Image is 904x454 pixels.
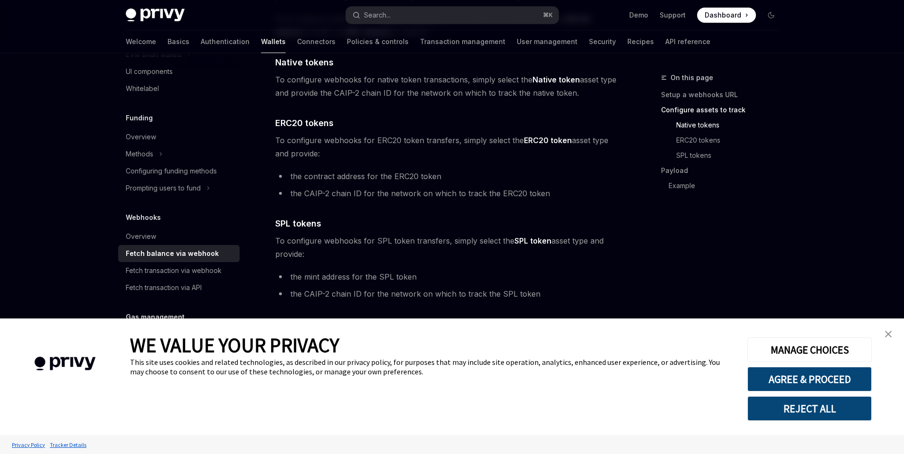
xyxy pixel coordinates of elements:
a: User management [517,30,578,53]
button: AGREE & PROCEED [747,367,872,391]
li: the CAIP-2 chain ID for the network on which to track the SPL token [275,287,617,300]
a: Fetch transaction via API [118,279,240,296]
div: Search... [364,9,391,21]
h5: Funding [126,112,153,124]
div: Fetch transaction via API [126,282,202,293]
a: Tracker Details [47,436,89,453]
a: ERC20 tokens [676,133,786,148]
a: Fetch balance via webhook [118,245,240,262]
div: Methods [126,148,153,160]
a: Wallets [261,30,286,53]
img: dark logo [126,9,185,22]
a: Transaction management [420,30,505,53]
span: Dashboard [705,10,741,20]
strong: SPL token [514,236,551,245]
a: Overview [118,128,240,145]
li: the CAIP-2 chain ID for the network on which to track the ERC20 token [275,187,617,200]
a: Authentication [201,30,250,53]
div: Overview [126,231,156,242]
a: close banner [879,325,898,344]
a: Payload [661,163,786,178]
div: UI components [126,66,173,77]
a: Policies & controls [347,30,409,53]
span: To configure webhooks for ERC20 token transfers, simply select the asset type and provide: [275,134,617,160]
img: close banner [885,331,892,337]
span: WE VALUE YOUR PRIVACY [130,333,339,357]
a: UI components [118,63,240,80]
span: ⌘ K [543,11,553,19]
a: Support [660,10,686,20]
button: Search...⌘K [346,7,559,24]
span: To configure webhooks for SPL token transfers, simply select the asset type and provide: [275,234,617,261]
a: Security [589,30,616,53]
div: Whitelabel [126,83,159,94]
span: Native tokens [275,56,334,69]
div: Fetch transaction via webhook [126,265,222,276]
div: This site uses cookies and related technologies, as described in our privacy policy, for purposes... [130,357,733,376]
a: Setup a webhooks URL [661,87,786,102]
span: ERC20 tokens [275,117,334,129]
li: the contract address for the ERC20 token [275,170,617,183]
div: Overview [126,131,156,143]
h5: Gas management [126,311,185,323]
h5: Webhooks [126,212,161,223]
a: Configuring funding methods [118,163,240,180]
a: Whitelabel [118,80,240,97]
span: SPL tokens [275,217,321,230]
li: the mint address for the SPL token [275,270,617,283]
a: SPL tokens [676,148,786,163]
button: MANAGE CHOICES [747,337,872,362]
a: Configure assets to track [661,102,786,118]
strong: Native token [532,75,580,84]
strong: ERC20 token [524,136,572,145]
div: Prompting users to fund [126,182,201,194]
button: REJECT ALL [747,396,872,421]
button: Toggle dark mode [764,8,779,23]
a: Example [669,178,786,193]
div: Fetch balance via webhook [126,248,219,259]
a: Demo [629,10,648,20]
div: Configuring funding methods [126,165,217,177]
a: Dashboard [697,8,756,23]
span: On this page [671,72,713,83]
a: API reference [665,30,710,53]
a: Fetch transaction via webhook [118,262,240,279]
a: Basics [168,30,189,53]
a: Recipes [627,30,654,53]
a: Privacy Policy [9,436,47,453]
a: Native tokens [676,118,786,133]
a: Overview [118,228,240,245]
img: company logo [14,343,116,384]
a: Welcome [126,30,156,53]
span: To configure webhooks for native token transactions, simply select the asset type and provide the... [275,73,617,100]
a: Connectors [297,30,336,53]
